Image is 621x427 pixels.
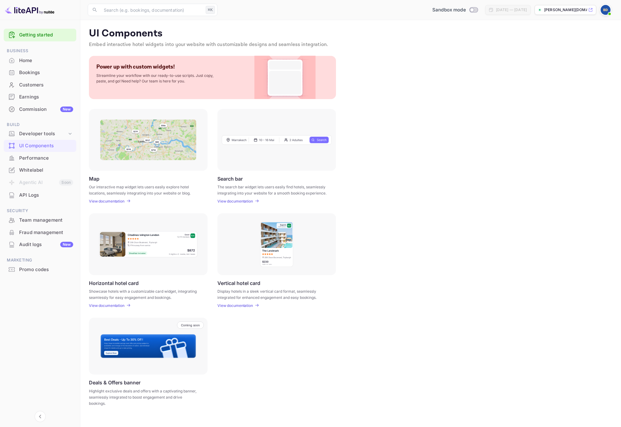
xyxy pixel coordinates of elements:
a: Earnings [4,91,76,103]
div: Switch to Production mode [430,6,480,14]
a: Promo codes [4,264,76,275]
a: Home [4,55,76,66]
span: Marketing [4,257,76,264]
p: The search bar widget lets users easily find hotels, seamlessly integrating into your website for... [217,184,328,195]
div: UI Components [19,142,73,149]
img: Banner Frame [100,334,196,358]
p: Highlight exclusive deals and offers with a captivating banner, seamlessly integrated to boost en... [89,388,200,407]
div: Promo codes [4,264,76,276]
a: View documentation [89,199,126,203]
div: UI Components [4,140,76,152]
p: Horizontal hotel card [89,280,139,286]
span: Build [4,121,76,128]
div: Developer tools [4,128,76,139]
a: Fraud management [4,227,76,238]
div: New [60,107,73,112]
span: Security [4,207,76,214]
a: CommissionNew [4,103,76,115]
span: Business [4,48,76,54]
img: Horizontal hotel card Frame [99,231,198,258]
div: Customers [19,82,73,89]
div: Fraud management [19,229,73,236]
a: Performance [4,152,76,164]
div: Fraud management [4,227,76,239]
div: Performance [19,155,73,162]
a: View documentation [217,199,255,203]
p: Display hotels in a sleek vertical card format, seamlessly integrated for enhanced engagement and... [217,288,328,299]
img: Map Frame [100,119,196,160]
div: Earnings [19,94,73,101]
a: Audit logsNew [4,239,76,250]
img: Vertical hotel card Frame [260,221,294,267]
div: Getting started [4,29,76,41]
img: LiteAPI logo [5,5,54,15]
img: Search Frame [222,135,332,145]
a: Customers [4,79,76,90]
a: Team management [4,214,76,226]
div: Home [19,57,73,64]
p: View documentation [217,199,253,203]
div: Audit logsNew [4,239,76,251]
p: View documentation [89,303,124,308]
a: UI Components [4,140,76,151]
p: View documentation [89,199,124,203]
div: Whitelabel [19,167,73,174]
a: Whitelabel [4,164,76,176]
a: View documentation [89,303,126,308]
a: Bookings [4,67,76,78]
div: Team management [19,217,73,224]
p: Streamline your workflow with our ready-to-use scripts. Just copy, paste, and go! Need help? Our ... [96,73,220,84]
div: Developer tools [19,130,67,137]
div: Home [4,55,76,67]
div: Customers [4,79,76,91]
div: Commission [19,106,73,113]
p: Coming soon [181,323,200,327]
p: Vertical hotel card [217,280,260,286]
div: Earnings [4,91,76,103]
p: View documentation [217,303,253,308]
p: Power up with custom widgets! [96,63,175,70]
p: Search bar [217,176,243,182]
div: API Logs [19,192,73,199]
div: Promo codes [19,266,73,273]
p: [PERSON_NAME][DOMAIN_NAME]... [544,7,587,13]
p: Showcase hotels with a customizable card widget, integrating seamlessly for easy engagement and b... [89,288,200,299]
span: Sandbox mode [432,6,466,14]
img: Custom Widget PNG [260,56,310,99]
a: API Logs [4,189,76,201]
div: ⌘K [206,6,215,14]
p: Map [89,176,99,182]
div: Bookings [19,69,73,76]
div: Audit logs [19,241,73,248]
img: Barry Daniels [601,5,611,15]
div: Bookings [4,67,76,79]
p: UI Components [89,27,612,40]
p: Our interactive map widget lets users easily explore hotel locations, seamlessly integrating into... [89,184,200,195]
input: Search (e.g. bookings, documentation) [100,4,203,16]
a: Getting started [19,31,73,39]
p: Deals & Offers banner [89,379,141,386]
div: [DATE] — [DATE] [496,7,527,13]
p: Embed interactive hotel widgets into your website with customizable designs and seamless integrat... [89,41,612,48]
a: View documentation [217,303,255,308]
button: Collapse navigation [35,411,46,422]
div: New [60,242,73,247]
